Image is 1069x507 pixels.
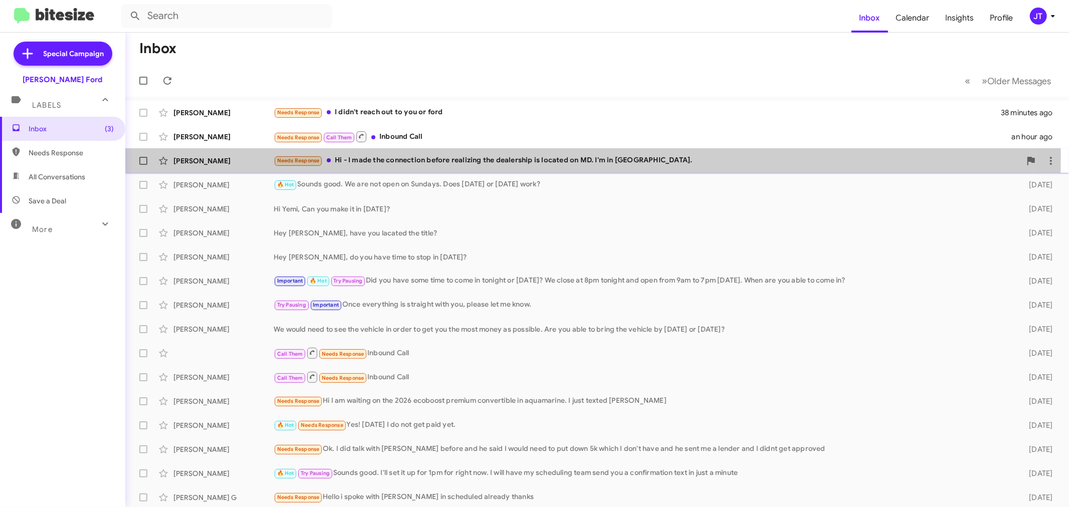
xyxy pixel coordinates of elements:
[173,276,274,286] div: [PERSON_NAME]
[326,134,352,141] span: Call Them
[1011,180,1061,190] div: [DATE]
[1001,108,1061,118] div: 38 minutes ago
[139,41,176,57] h1: Inbox
[274,252,1011,262] div: Hey [PERSON_NAME], do you have time to stop in [DATE]?
[23,75,103,85] div: [PERSON_NAME] Ford
[1030,8,1047,25] div: JT
[274,395,1011,407] div: Hi I am waiting on the 2026 ecoboost premium convertible in aquamarine. I just texted [PERSON_NAME]
[310,278,327,284] span: 🔥 Hot
[1011,132,1061,142] div: an hour ago
[1011,276,1061,286] div: [DATE]
[277,134,320,141] span: Needs Response
[274,443,1011,455] div: Ok. I did talk with [PERSON_NAME] before and he said I would need to put down 5k which I don't ha...
[274,371,1011,383] div: Inbound Call
[1011,372,1061,382] div: [DATE]
[277,351,303,357] span: Call Them
[277,278,303,284] span: Important
[274,107,1001,118] div: I didn't reach out to you or ford
[29,148,114,158] span: Needs Response
[959,71,976,91] button: Previous
[274,228,1011,238] div: Hey [PERSON_NAME], have you lacated the title?
[274,204,1011,214] div: Hi Yemi, Can you make it in [DATE]?
[274,347,1011,359] div: Inbound Call
[32,101,61,110] span: Labels
[1021,8,1058,25] button: JT
[1011,228,1061,238] div: [DATE]
[1011,300,1061,310] div: [DATE]
[173,204,274,214] div: [PERSON_NAME]
[29,196,66,206] span: Save a Deal
[274,130,1011,143] div: Inbound Call
[173,228,274,238] div: [PERSON_NAME]
[982,75,987,87] span: »
[274,491,1011,503] div: Hello i spoke with [PERSON_NAME] in scheduled already thanks
[1011,252,1061,262] div: [DATE]
[1011,204,1061,214] div: [DATE]
[959,71,1057,91] nav: Page navigation example
[173,108,274,118] div: [PERSON_NAME]
[277,181,294,188] span: 🔥 Hot
[277,470,294,476] span: 🔥 Hot
[301,422,343,428] span: Needs Response
[173,300,274,310] div: [PERSON_NAME]
[1011,348,1061,358] div: [DATE]
[173,396,274,406] div: [PERSON_NAME]
[1011,396,1061,406] div: [DATE]
[29,124,114,134] span: Inbox
[965,75,970,87] span: «
[938,4,982,33] a: Insights
[274,419,1011,431] div: Yes! [DATE] I do not get paid yet.
[1011,492,1061,502] div: [DATE]
[277,446,320,452] span: Needs Response
[121,4,332,28] input: Search
[277,422,294,428] span: 🔥 Hot
[173,444,274,454] div: [PERSON_NAME]
[333,278,362,284] span: Try Pausing
[173,324,274,334] div: [PERSON_NAME]
[29,172,85,182] span: All Conversations
[173,468,274,478] div: [PERSON_NAME]
[274,275,1011,287] div: Did you have some time to come in tonight or [DATE]? We close at 8pm tonight and open from 9am to...
[976,71,1057,91] button: Next
[1011,468,1061,478] div: [DATE]
[105,124,114,134] span: (3)
[277,109,320,116] span: Needs Response
[274,179,1011,190] div: Sounds good. We are not open on Sundays. Does [DATE] or [DATE] work?
[277,157,320,164] span: Needs Response
[851,4,888,33] a: Inbox
[301,470,330,476] span: Try Pausing
[173,492,274,502] div: [PERSON_NAME] G
[1011,420,1061,430] div: [DATE]
[173,372,274,382] div: [PERSON_NAME]
[277,302,306,308] span: Try Pausing
[888,4,938,33] a: Calendar
[1011,444,1061,454] div: [DATE]
[313,302,339,308] span: Important
[274,155,1021,166] div: Hi - I made the connection before realizing the dealership is located on MD. I'm in [GEOGRAPHIC_D...
[274,299,1011,311] div: Once everything is straight with you, please let me know.
[173,180,274,190] div: [PERSON_NAME]
[173,156,274,166] div: [PERSON_NAME]
[274,324,1011,334] div: We would need to see the vehicle in order to get you the most money as possible. Are you able to ...
[173,252,274,262] div: [PERSON_NAME]
[1011,324,1061,334] div: [DATE]
[982,4,1021,33] a: Profile
[173,420,274,430] div: [PERSON_NAME]
[32,225,53,234] span: More
[173,132,274,142] div: [PERSON_NAME]
[14,42,112,66] a: Special Campaign
[277,494,320,500] span: Needs Response
[277,375,303,381] span: Call Them
[44,49,104,59] span: Special Campaign
[987,76,1051,87] span: Older Messages
[274,467,1011,479] div: Sounds good. I'll set it up for 1pm for right now. I will have my scheduling team send you a conf...
[277,398,320,404] span: Needs Response
[322,375,364,381] span: Needs Response
[322,351,364,357] span: Needs Response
